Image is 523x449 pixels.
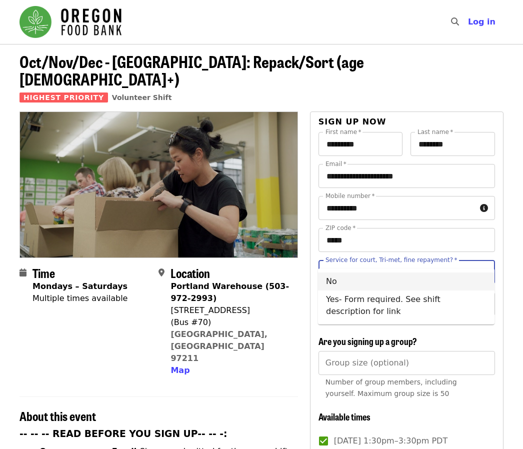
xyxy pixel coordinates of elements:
[112,93,172,101] a: Volunteer Shift
[318,132,403,156] input: First name
[170,316,289,328] div: (Bus #70)
[170,264,210,281] span: Location
[318,410,370,423] span: Available times
[170,364,189,376] button: Map
[19,49,364,90] span: Oct/Nov/Dec - [GEOGRAPHIC_DATA]: Repack/Sort (age [DEMOGRAPHIC_DATA]+)
[20,112,297,257] img: Oct/Nov/Dec - Portland: Repack/Sort (age 8+) organized by Oregon Food Bank
[318,196,476,220] input: Mobile number
[318,117,386,126] span: Sign up now
[32,281,127,291] strong: Mondays – Saturdays
[325,378,457,397] span: Number of group members, including yourself. Maximum group size is 50
[19,268,26,277] i: calendar icon
[477,265,491,279] button: Close
[318,334,417,347] span: Are you signing up a group?
[468,17,495,26] span: Log in
[32,264,55,281] span: Time
[318,228,495,252] input: ZIP code
[19,407,96,424] span: About this event
[410,132,495,156] input: Last name
[325,193,374,199] label: Mobile number
[480,203,488,213] i: circle-info icon
[417,129,453,135] label: Last name
[170,304,289,316] div: [STREET_ADDRESS]
[325,225,355,231] label: ZIP code
[158,268,164,277] i: map-marker-alt icon
[318,272,494,290] li: No
[170,281,289,303] strong: Portland Warehouse (503-972-2993)
[170,365,189,375] span: Map
[460,12,503,32] button: Log in
[325,129,361,135] label: First name
[19,92,108,102] span: Highest Priority
[19,6,121,38] img: Oregon Food Bank - Home
[170,329,267,363] a: [GEOGRAPHIC_DATA], [GEOGRAPHIC_DATA] 97211
[334,435,447,447] span: [DATE] 1:30pm–3:30pm PDT
[325,257,457,263] label: Service for court, Tri-met, fine repayment?
[451,17,459,26] i: search icon
[318,351,495,375] input: [object Object]
[318,290,494,320] li: Yes- Form required. See shift description for link
[19,428,227,439] strong: -- -- -- READ BEFORE YOU SIGN UP-- -- -:
[325,161,346,167] label: Email
[465,10,473,34] input: Search
[318,164,495,188] input: Email
[464,265,478,279] button: Clear
[32,292,127,304] div: Multiple times available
